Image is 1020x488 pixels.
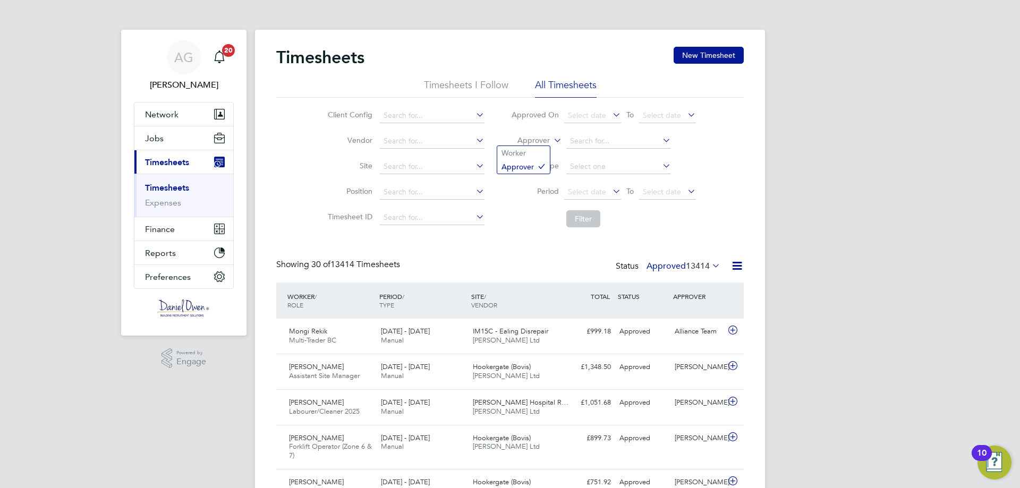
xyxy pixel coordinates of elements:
[380,185,484,200] input: Search for...
[380,210,484,225] input: Search for...
[643,110,681,120] span: Select date
[381,371,404,380] span: Manual
[473,442,540,451] span: [PERSON_NAME] Ltd
[134,126,233,150] button: Jobs
[325,110,372,119] label: Client Config
[380,134,484,149] input: Search for...
[615,358,670,376] div: Approved
[511,186,559,196] label: Period
[325,212,372,221] label: Timesheet ID
[145,157,189,167] span: Timesheets
[977,453,987,467] div: 10
[121,30,246,336] nav: Main navigation
[473,371,540,380] span: [PERSON_NAME] Ltd
[615,430,670,447] div: Approved
[568,110,606,120] span: Select date
[176,357,206,366] span: Engage
[287,301,303,309] span: ROLE
[670,430,726,447] div: [PERSON_NAME]
[176,348,206,357] span: Powered by
[977,446,1011,480] button: Open Resource Center, 10 new notifications
[289,477,344,486] span: [PERSON_NAME]
[469,287,560,314] div: SITE
[511,110,559,119] label: Approved On
[670,323,726,340] div: Alliance Team
[134,217,233,241] button: Finance
[497,160,550,174] li: Approver
[566,159,671,174] input: Select one
[145,133,164,143] span: Jobs
[289,327,327,336] span: Mongi Rekik
[424,79,508,98] li: Timesheets I Follow
[289,442,372,460] span: Forklift Operator (Zone 6 & 7)
[591,292,610,301] span: TOTAL
[134,265,233,288] button: Preferences
[381,327,430,336] span: [DATE] - [DATE]
[647,261,720,271] label: Approved
[623,108,637,122] span: To
[145,272,191,282] span: Preferences
[314,292,317,301] span: /
[145,224,175,234] span: Finance
[473,477,531,486] span: Hookergate (Bovis)
[134,150,233,174] button: Timesheets
[497,146,550,160] li: Worker
[161,348,207,369] a: Powered byEngage
[560,323,615,340] div: £999.18
[285,287,377,314] div: WORKER
[289,362,344,371] span: [PERSON_NAME]
[560,358,615,376] div: £1,348.50
[377,287,469,314] div: PERIOD
[289,433,344,442] span: [PERSON_NAME]
[325,135,372,145] label: Vendor
[381,477,430,486] span: [DATE] - [DATE]
[134,79,234,91] span: Amy Garcia
[381,442,404,451] span: Manual
[670,394,726,412] div: [PERSON_NAME]
[615,287,670,306] div: STATUS
[502,135,550,146] label: Approver
[134,241,233,264] button: Reports
[623,184,637,198] span: To
[145,248,176,258] span: Reports
[174,50,193,64] span: AG
[311,259,400,270] span: 13414 Timesheets
[222,44,235,57] span: 20
[145,183,189,193] a: Timesheets
[402,292,404,301] span: /
[134,40,234,91] a: AG[PERSON_NAME]
[568,187,606,196] span: Select date
[560,430,615,447] div: £899.73
[473,362,531,371] span: Hookergate (Bovis)
[616,259,722,274] div: Status
[615,323,670,340] div: Approved
[473,336,540,345] span: [PERSON_NAME] Ltd
[381,407,404,416] span: Manual
[381,433,430,442] span: [DATE] - [DATE]
[289,336,336,345] span: Multi-Trader BC
[289,371,360,380] span: Assistant Site Manager
[145,198,181,208] a: Expenses
[381,398,430,407] span: [DATE] - [DATE]
[560,394,615,412] div: £1,051.68
[615,394,670,412] div: Approved
[289,398,344,407] span: [PERSON_NAME]
[643,187,681,196] span: Select date
[276,47,364,68] h2: Timesheets
[566,210,600,227] button: Filter
[276,259,402,270] div: Showing
[535,79,597,98] li: All Timesheets
[471,301,497,309] span: VENDOR
[325,186,372,196] label: Position
[473,407,540,416] span: [PERSON_NAME] Ltd
[157,299,210,316] img: danielowen-logo-retina.png
[380,108,484,123] input: Search for...
[145,109,178,119] span: Network
[381,362,430,371] span: [DATE] - [DATE]
[209,40,230,74] a: 20
[686,261,710,271] span: 13414
[473,327,548,336] span: IM15C - Ealing Disrepair
[670,287,726,306] div: APPROVER
[379,301,394,309] span: TYPE
[325,161,372,170] label: Site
